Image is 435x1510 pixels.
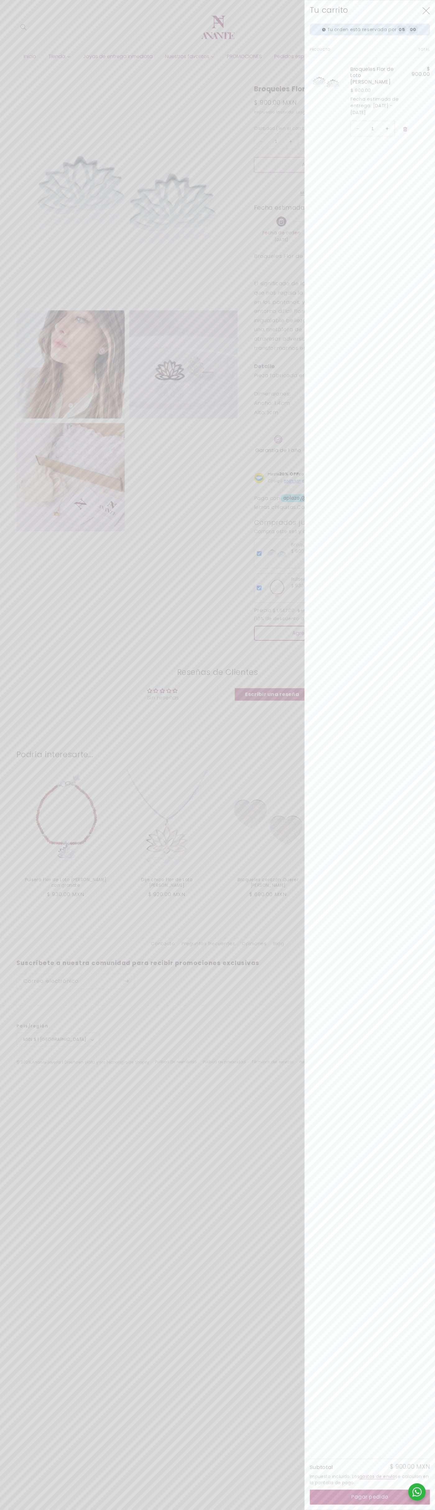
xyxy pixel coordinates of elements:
h2: Subtotal [310,1465,333,1470]
dt: Fecha estimada de entrega: [350,96,399,109]
div: : [397,25,418,34]
a: Broqueles Flor de Loto [PERSON_NAME] [350,66,401,85]
div: Tu orden está reservada por [327,25,418,34]
th: Total [370,48,430,58]
small: Impuesto incluido. Los se calculan en la pantalla de pago. [310,1474,430,1486]
input: Cantidad para Broqueles Flor de Loto de plata [365,121,380,136]
h2: Tu carrito [310,5,348,16]
button: Cerrar [419,3,433,18]
th: Producto [310,48,370,58]
div: 00 [409,25,418,34]
button: Eliminar Broqueles Flor de Loto de plata [400,123,411,136]
div: 05 [397,25,406,34]
a: gastos de envío [359,1474,395,1480]
p: $ 900.00 MXN [390,1464,430,1470]
div: $ 900.00 [350,87,401,94]
dd: [DATE] - [DATE] [350,103,393,116]
button: Pagar pedido [310,1489,430,1505]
